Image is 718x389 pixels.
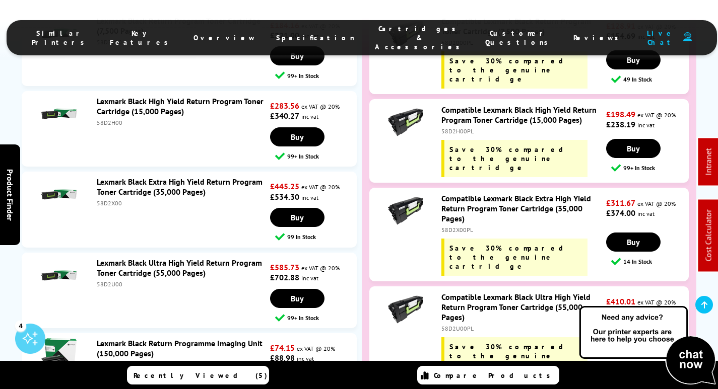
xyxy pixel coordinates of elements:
span: Save 30% compared to the genuine cartridge [449,342,573,369]
a: Lexmark Black Ultra High Yield Return Program Toner Cartridge (55,000 Pages) [97,258,262,278]
a: Compatible Lexmark Black High Yield Return Program Toner Cartridge (15,000 Pages) [441,105,597,125]
span: Buy [291,293,304,303]
img: Compatible Lexmark Black High Yield Return Program Toner Cartridge (15,000 Pages) [388,105,423,140]
strong: £410.01 [606,296,635,306]
span: Save 30% compared to the genuine cartridge [449,145,573,172]
div: 58D2H00PL [441,127,604,135]
img: Lexmark Black Ultra High Yield Return Program Toner Cartridge (55,000 Pages) [41,258,77,293]
strong: £374.00 [606,208,635,218]
span: inc vat [301,274,318,282]
span: Recently Viewed (5) [134,371,268,380]
span: Similar Printers [32,29,90,47]
span: ex VAT @ 20% [301,183,340,191]
img: Open Live Chat window [577,304,718,387]
span: Buy [627,237,640,247]
span: Buy [627,143,640,153]
span: inc vat [637,210,655,217]
div: 99+ In Stock [275,313,356,323]
a: Cost Calculator [703,210,713,262]
a: Lexmark Black Extra High Yield Return Program Toner Cartridge (35,000 Pages) [97,177,263,197]
span: inc vat [301,113,318,120]
span: Save 30% compared to the genuine cartridge [449,56,573,84]
span: ex VAT @ 20% [637,200,676,207]
strong: £88.98 [270,353,295,363]
img: Lexmark Black High Yield Return Program Toner Cartridge (15,000 Pages) [41,96,77,131]
div: 58D2H00 [97,119,268,126]
img: user-headset-duotone.svg [683,32,692,42]
span: Live Chat [644,29,678,47]
span: ex VAT @ 20% [637,298,676,306]
span: Specification [276,33,355,42]
a: Recently Viewed (5) [127,366,269,384]
strong: £311.67 [606,198,635,208]
span: Save 30% compared to the genuine cartridge [449,244,573,271]
div: 58D2U00 [97,280,268,288]
strong: £74.15 [270,343,295,353]
span: ex VAT @ 20% [637,111,676,119]
span: Reviews [573,33,624,42]
div: 99+ In Stock [611,163,688,173]
a: Intranet [703,148,713,176]
span: Key Features [110,29,173,47]
div: 99 In Stock [275,232,356,242]
span: Buy [291,212,304,222]
span: inc vat [301,194,318,201]
div: 14 In Stock [611,257,688,266]
strong: £340.27 [270,111,299,121]
a: Compatible Lexmark Black Extra High Yield Return Program Toner Cartridge (35,000 Pages) [441,193,591,223]
span: ex VAT @ 20% [301,264,340,272]
span: inc vat [297,355,314,362]
img: Compatible Lexmark Black Ultra High Yield Return Program Toner Cartridge (55,000 Pages) [388,292,423,327]
span: Customer Questions [485,29,553,47]
div: 99+ In Stock [275,70,356,80]
strong: £445.25 [270,181,299,191]
span: Buy [291,132,304,142]
strong: £198.49 [606,109,635,119]
div: 49 In Stock [611,74,688,84]
div: 99+ In Stock [275,151,356,161]
span: Cartridges & Accessories [375,24,465,51]
img: Lexmark Black Extra High Yield Return Program Toner Cartridge (35,000 Pages) [41,177,77,212]
strong: £283.56 [270,101,299,111]
a: Compare Products [417,366,559,384]
a: Lexmark Black Return Programme Imaging Unit (150,000 Pages) [97,338,263,358]
span: ex VAT @ 20% [297,345,335,352]
div: 58D2X00 [97,199,268,207]
a: Lexmark Black High Yield Return Program Toner Cartridge (15,000 Pages) [97,96,264,116]
span: Product Finder [5,169,15,220]
strong: £702.88 [270,272,299,282]
div: 4 [15,320,26,331]
span: Compare Products [434,371,556,380]
span: Overview [193,33,256,42]
strong: £534.30 [270,192,299,202]
div: 58D2U00PL [441,325,604,332]
img: Compatible Lexmark Black Extra High Yield Return Program Toner Cartridge (35,000 Pages) [388,193,423,228]
img: Lexmark Black Return Programme Imaging Unit (150,000 Pages) [41,338,77,373]
a: Compatible Lexmark Black Ultra High Yield Return Program Toner Cartridge (55,000 Pages) [441,292,591,322]
span: ex VAT @ 20% [301,103,340,110]
strong: £585.73 [270,262,299,272]
div: 58D2X00PL [441,226,604,234]
span: inc vat [637,121,655,129]
strong: £238.19 [606,119,635,129]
